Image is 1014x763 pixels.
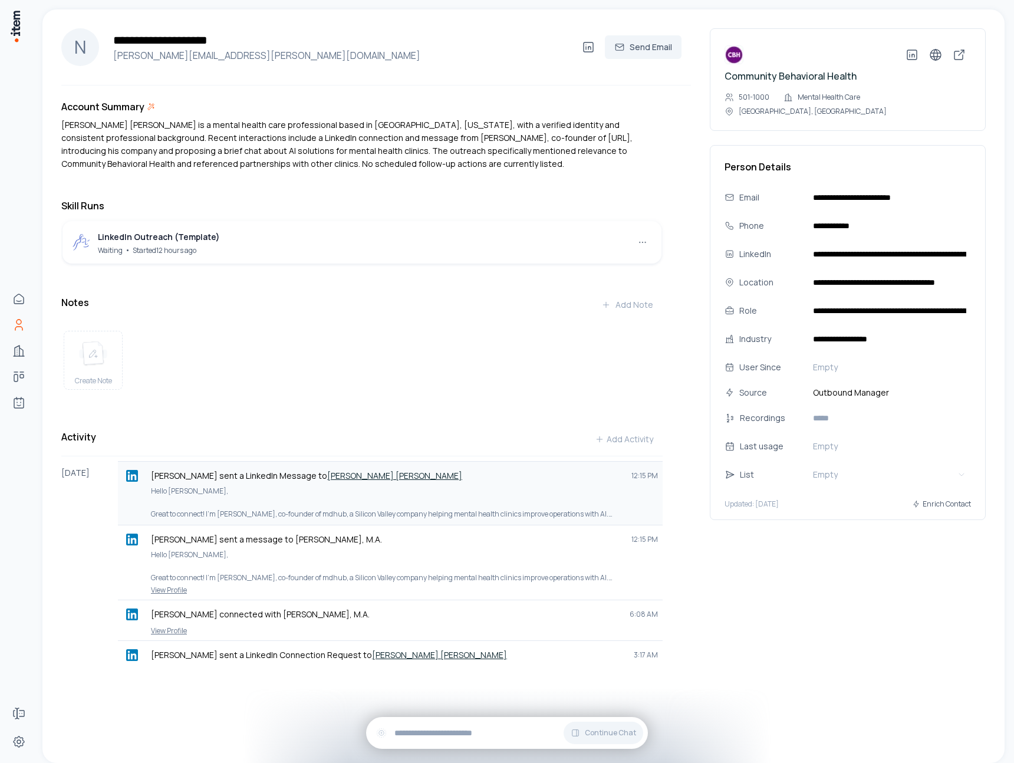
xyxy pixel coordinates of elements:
[585,728,636,738] span: Continue Chat
[585,427,663,451] button: Add Activity
[133,245,196,255] span: Started 12 hours ago
[813,361,838,373] span: Empty
[7,702,31,725] a: Forms
[123,586,658,595] a: View Profile
[151,470,622,482] p: [PERSON_NAME] sent a LinkedIn Message to
[61,100,144,114] h3: Account Summary
[98,245,123,255] span: Waiting
[108,48,577,63] h4: [PERSON_NAME][EMAIL_ADDRESS][PERSON_NAME][DOMAIN_NAME]
[7,313,31,337] a: People
[739,304,804,317] div: Role
[630,610,658,619] span: 6:08 AM
[725,499,779,509] p: Updated: [DATE]
[725,160,971,174] h3: Person Details
[9,9,21,43] img: Item Brain Logo
[7,287,31,311] a: Home
[739,386,804,399] div: Source
[151,649,624,661] p: [PERSON_NAME] sent a LinkedIn Connection Request to
[123,626,658,636] a: View Profile
[61,199,663,213] h3: Skill Runs
[808,386,971,399] span: Outbound Manager
[151,485,658,497] p: Hello [PERSON_NAME],
[126,609,138,620] img: linkedin logo
[739,219,804,232] div: Phone
[808,437,971,456] button: Empty
[61,430,96,444] h3: Activity
[808,358,971,377] button: Empty
[631,471,658,481] span: 12:15 PM
[61,119,663,170] p: [PERSON_NAME] [PERSON_NAME] is a mental health care professional based in [GEOGRAPHIC_DATA], [US_...
[912,494,971,515] button: Enrich Contact
[151,508,658,520] p: Great to connect! I’m [PERSON_NAME], co-founder of mdhub, a Silicon Valley company helping mental...
[740,412,815,425] div: Recordings
[725,45,743,64] img: Community Behavioral Health
[126,534,138,545] img: linkedin logo
[61,295,89,310] h3: Notes
[64,331,123,390] button: create noteCreate Note
[151,549,658,561] p: Hello [PERSON_NAME],
[7,365,31,389] a: Deals
[739,93,769,102] p: 501-1000
[740,468,815,481] div: List
[61,28,99,66] div: N
[79,341,107,367] img: create note
[605,35,682,59] button: Send Email
[739,248,804,261] div: LinkedIn
[739,333,804,346] div: Industry
[72,233,91,252] img: outbound
[125,244,130,255] span: •
[372,649,507,660] a: [PERSON_NAME] [PERSON_NAME]
[7,730,31,754] a: Settings
[739,107,887,116] p: [GEOGRAPHIC_DATA], [GEOGRAPHIC_DATA]
[151,534,622,545] p: [PERSON_NAME] sent a message to [PERSON_NAME], M.A.
[151,609,620,620] p: [PERSON_NAME] connected with [PERSON_NAME], M.A.
[126,470,138,482] img: linkedin logo
[739,191,804,204] div: Email
[739,276,804,289] div: Location
[98,231,220,244] div: LinkedIn Outreach (Template)
[798,93,860,102] p: Mental Health Care
[75,376,112,386] span: Create Note
[740,440,815,453] div: Last usage
[739,361,804,374] div: User Since
[366,717,648,749] div: Continue Chat
[327,470,462,481] a: [PERSON_NAME] [PERSON_NAME]
[813,440,838,452] span: Empty
[61,461,118,669] div: [DATE]
[7,339,31,363] a: Companies
[564,722,643,744] button: Continue Chat
[634,650,658,660] span: 3:17 AM
[725,70,857,83] a: Community Behavioral Health
[126,649,138,661] img: linkedin logo
[631,535,658,544] span: 12:15 PM
[592,293,663,317] button: Add Note
[151,572,658,584] p: Great to connect! I’m [PERSON_NAME], co-founder of mdhub, a Silicon Valley company helping mental...
[601,299,653,311] div: Add Note
[7,391,31,415] a: Agents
